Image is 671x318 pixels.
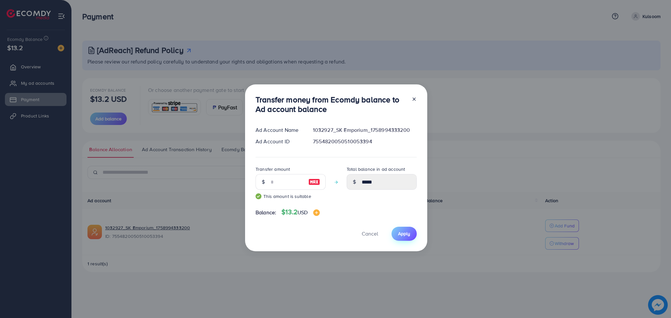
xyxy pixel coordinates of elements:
[308,178,320,186] img: image
[297,209,308,216] span: USD
[256,95,406,114] h3: Transfer money from Ecomdy balance to Ad account balance
[256,166,290,172] label: Transfer amount
[250,126,308,134] div: Ad Account Name
[256,209,276,216] span: Balance:
[308,126,422,134] div: 1032927_SK Emporium_1758994333200
[281,208,319,216] h4: $13.2
[398,230,410,237] span: Apply
[250,138,308,145] div: Ad Account ID
[354,227,386,241] button: Cancel
[313,209,320,216] img: image
[347,166,405,172] label: Total balance in ad account
[308,138,422,145] div: 7554820050510053394
[256,193,326,200] small: This amount is suitable
[392,227,417,241] button: Apply
[256,193,261,199] img: guide
[362,230,378,237] span: Cancel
